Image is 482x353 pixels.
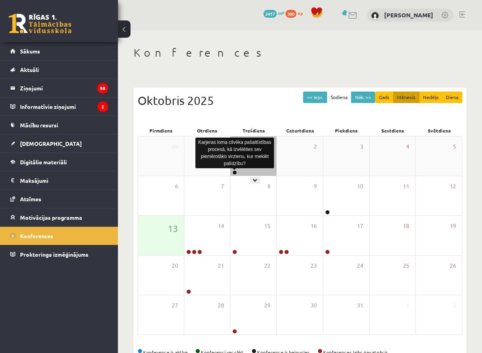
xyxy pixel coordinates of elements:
[10,61,108,79] a: Aktuāli
[403,222,409,230] span: 18
[138,125,184,136] div: Pirmdiena
[351,92,375,103] button: Nāk. >>
[323,125,370,136] div: Piekdiena
[357,261,363,270] span: 24
[10,245,108,263] a: Proktoringa izmēģinājums
[20,121,58,129] span: Mācību resursi
[393,92,419,103] button: Mēnesis
[450,222,456,230] span: 19
[98,101,108,112] i: 2
[10,190,108,208] a: Atzīmes
[311,301,317,310] span: 30
[263,10,284,16] a: 2417 mP
[230,125,277,136] div: Trešdiena
[172,142,178,151] span: 29
[221,182,224,191] span: 7
[406,301,409,310] span: 1
[357,301,363,310] span: 31
[357,222,363,230] span: 17
[218,222,224,230] span: 14
[20,232,53,239] span: Konferences
[218,301,224,310] span: 28
[10,227,108,245] a: Konferences
[416,125,462,136] div: Svētdiena
[277,125,323,136] div: Ceturtdiena
[10,153,108,171] a: Digitālie materiāli
[264,301,270,310] span: 29
[20,79,108,97] legend: Ziņojumi
[403,182,409,191] span: 11
[419,92,442,103] button: Nedēļa
[10,79,108,97] a: Ziņojumi98
[175,182,178,191] span: 6
[303,92,327,103] button: << Iepr.
[9,14,72,33] a: Rīgas 1. Tālmācības vidusskola
[97,83,108,94] i: 98
[20,66,39,73] span: Aktuāli
[263,10,277,18] span: 2417
[184,125,230,136] div: Otrdiena
[20,195,41,202] span: Atzīmes
[267,182,270,191] span: 8
[172,261,178,270] span: 20
[134,46,466,59] h1: Konferences
[360,142,363,151] span: 3
[218,261,224,270] span: 21
[314,142,317,151] span: 2
[20,171,108,189] legend: Maksājumi
[20,48,40,55] span: Sākums
[453,142,456,151] span: 5
[285,10,307,16] a: 300 xp
[20,251,88,258] span: Proktoringa izmēģinājums
[453,301,456,310] span: 2
[406,142,409,151] span: 4
[370,125,416,136] div: Sestdiena
[10,134,108,153] a: [DEMOGRAPHIC_DATA]
[138,92,462,109] div: Oktobris 2025
[264,222,270,230] span: 15
[20,214,82,221] span: Motivācijas programma
[311,261,317,270] span: 23
[450,182,456,191] span: 12
[278,10,284,16] span: mP
[20,97,108,116] legend: Informatīvie ziņojumi
[375,92,394,103] button: Gads
[450,261,456,270] span: 26
[371,12,379,20] img: Sandijs Nils Griķis
[357,182,363,191] span: 10
[384,11,433,19] a: [PERSON_NAME]
[327,92,351,103] button: Šodiena
[10,208,108,226] a: Motivācijas programma
[195,138,274,168] div: Karjeras loma cilvēka pašattīstības procesā, kā izvēlēties sev piemērotāko virzienu, kur meklēt p...
[311,222,317,230] span: 16
[20,140,82,147] span: [DEMOGRAPHIC_DATA]
[298,10,303,16] span: xp
[10,116,108,134] a: Mācību resursi
[403,261,409,270] span: 25
[10,97,108,116] a: Informatīvie ziņojumi2
[264,261,270,270] span: 22
[20,158,67,165] span: Digitālie materiāli
[442,92,462,103] button: Diena
[168,222,178,235] span: 13
[10,42,108,60] a: Sākums
[314,182,317,191] span: 9
[10,171,108,189] a: Maksājumi
[285,10,296,18] span: 300
[172,301,178,310] span: 27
